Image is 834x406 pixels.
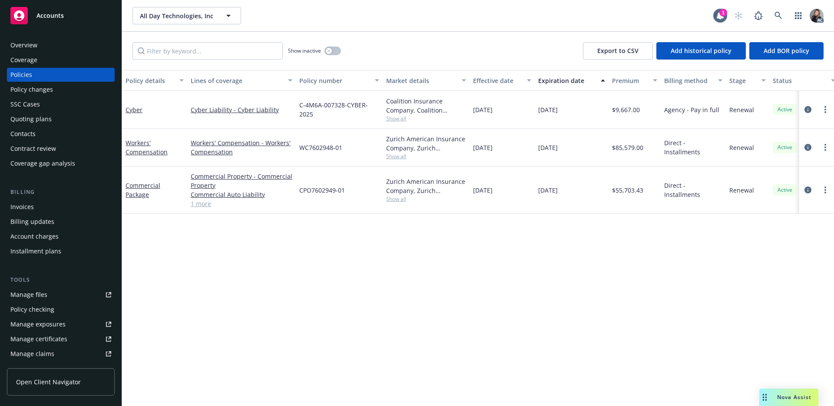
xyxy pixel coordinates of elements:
span: Show inactive [288,47,321,54]
span: Show all [386,195,466,203]
span: Direct - Installments [664,138,722,156]
img: photo [810,9,824,23]
div: Account charges [10,230,59,243]
div: Premium [612,76,648,85]
a: Report a Bug [750,7,767,24]
span: Active [776,186,794,194]
a: Contract review [7,142,115,156]
a: Switch app [790,7,807,24]
button: Export to CSV [583,42,653,60]
div: Drag to move [759,389,770,406]
span: Active [776,106,794,113]
a: Accounts [7,3,115,28]
span: [DATE] [473,105,493,114]
div: Contacts [10,127,36,141]
div: Overview [10,38,37,52]
a: more [820,142,831,153]
button: Premium [609,70,661,91]
span: Active [776,143,794,151]
span: Export to CSV [597,47,639,55]
a: Start snowing [730,7,747,24]
button: Add BOR policy [749,42,824,60]
a: Billing updates [7,215,115,229]
a: Account charges [7,230,115,243]
div: Zurich American Insurance Company, Zurich Insurance Group [386,134,466,153]
a: SSC Cases [7,97,115,111]
span: Add historical policy [671,47,731,55]
input: Filter by keyword... [132,42,283,60]
a: Policy changes [7,83,115,97]
span: Open Client Navigator [16,377,81,386]
a: Policies [7,68,115,82]
div: Manage claims [10,347,54,361]
button: Market details [383,70,470,91]
a: more [820,185,831,195]
div: Billing updates [10,215,54,229]
a: Manage certificates [7,332,115,346]
a: Policy checking [7,303,115,316]
a: circleInformation [803,142,813,153]
div: Policy details [126,76,174,85]
a: Commercial Property - Commercial Property [191,172,292,190]
div: Billing [7,188,115,196]
div: Manage exposures [10,317,66,331]
a: Quoting plans [7,112,115,126]
div: Market details [386,76,457,85]
a: circleInformation [803,104,813,115]
a: Manage files [7,288,115,302]
div: Invoices [10,200,34,214]
div: Billing method [664,76,713,85]
a: Commercial Auto Liability [191,190,292,199]
div: Tools [7,276,115,284]
div: Manage certificates [10,332,67,346]
span: Show all [386,153,466,160]
a: Manage exposures [7,317,115,331]
div: Installment plans [10,244,61,258]
div: Zurich American Insurance Company, Zurich Insurance Group [386,177,466,195]
div: Stage [729,76,756,85]
button: All Day Technologies, Inc [132,7,241,24]
span: [DATE] [538,143,558,152]
a: Contacts [7,127,115,141]
a: Workers' Compensation [126,139,168,156]
a: Manage claims [7,347,115,361]
div: Lines of coverage [191,76,283,85]
span: Agency - Pay in full [664,105,719,114]
button: Policy number [296,70,383,91]
span: $9,667.00 [612,105,640,114]
a: Workers' Compensation - Workers' Compensation [191,138,292,156]
div: Coalition Insurance Company, Coalition Insurance Solutions (Carrier) [386,97,466,115]
div: SSC Cases [10,97,40,111]
button: Expiration date [535,70,609,91]
a: Invoices [7,200,115,214]
span: WC7602948-01 [299,143,342,152]
span: [DATE] [473,186,493,195]
a: more [820,104,831,115]
a: Cyber [126,106,142,114]
a: circleInformation [803,185,813,195]
div: Quoting plans [10,112,52,126]
a: Cyber Liability - Cyber Liability [191,105,292,114]
div: 1 [719,9,727,17]
span: [DATE] [473,143,493,152]
div: Coverage gap analysis [10,156,75,170]
button: Nova Assist [759,389,818,406]
span: $55,703.43 [612,186,643,195]
button: Stage [726,70,769,91]
div: Contract review [10,142,56,156]
span: [DATE] [538,105,558,114]
button: Add historical policy [656,42,746,60]
a: Commercial Package [126,181,160,199]
button: Policy details [122,70,187,91]
a: Coverage [7,53,115,67]
button: Lines of coverage [187,70,296,91]
div: Effective date [473,76,522,85]
span: Add BOR policy [764,47,809,55]
span: C-4M6A-007328-CYBER-2025 [299,100,379,119]
button: Billing method [661,70,726,91]
a: Search [770,7,787,24]
span: Renewal [729,186,754,195]
div: Policy changes [10,83,53,97]
span: Nova Assist [777,393,811,401]
span: Accounts [36,12,64,19]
